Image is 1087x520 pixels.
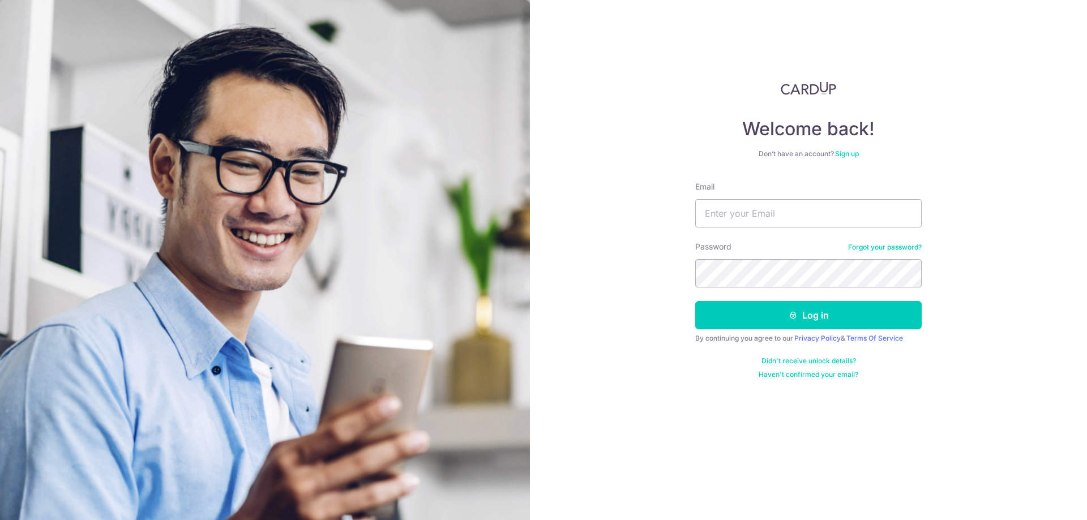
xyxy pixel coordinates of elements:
a: Terms Of Service [846,334,903,342]
div: By continuing you agree to our & [695,334,922,343]
h4: Welcome back! [695,118,922,140]
a: Forgot your password? [848,243,922,252]
button: Log in [695,301,922,329]
input: Enter your Email [695,199,922,227]
a: Haven't confirmed your email? [759,370,858,379]
a: Privacy Policy [794,334,841,342]
a: Sign up [835,149,859,158]
label: Email [695,181,714,192]
div: Don’t have an account? [695,149,922,158]
label: Password [695,241,731,252]
img: CardUp Logo [781,81,836,95]
a: Didn't receive unlock details? [761,356,856,366]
